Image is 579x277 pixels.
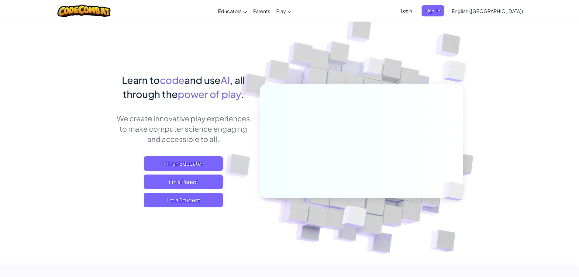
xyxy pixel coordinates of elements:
[276,8,286,14] span: Play
[430,46,483,97] img: Overlap cubes
[144,175,223,189] a: I'm a Parent
[215,3,250,19] a: Educators
[273,3,295,19] a: Play
[57,5,111,17] img: CodeCombat logo
[452,8,523,14] span: English ([GEOGRAPHIC_DATA])
[422,5,444,16] button: Sign Up
[250,3,273,19] a: Parents
[178,88,241,100] span: power of play
[433,169,478,213] img: Overlap cubes
[449,3,526,19] a: English ([GEOGRAPHIC_DATA])
[122,74,160,86] span: Learn to
[144,156,223,171] a: I'm an Educator
[221,74,230,86] span: AI
[116,113,250,144] p: We create innovative play experiences to make computer science engaging and accessible to all.
[184,74,221,86] span: and use
[327,192,381,243] img: Overlap cubes
[160,74,184,86] span: code
[144,193,223,207] button: I'm a Student
[397,5,415,16] button: Login
[241,88,244,100] span: .
[218,8,242,14] span: Educators
[351,45,395,91] img: Overlap cubes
